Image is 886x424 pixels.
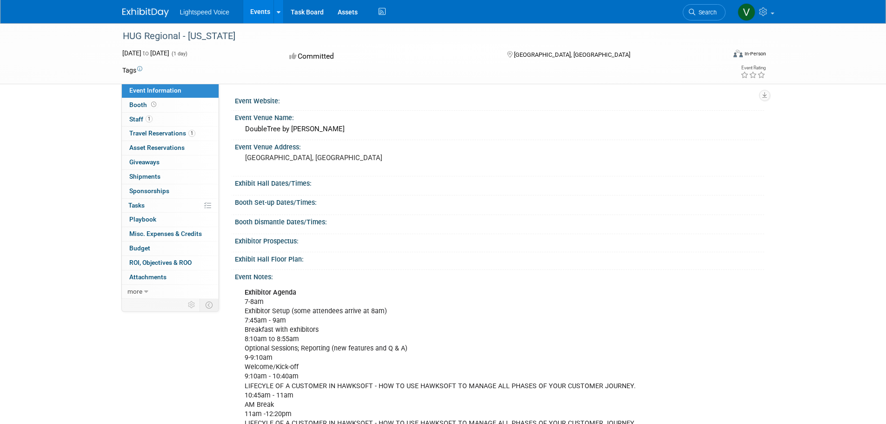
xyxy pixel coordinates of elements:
[286,48,492,65] div: Committed
[514,51,630,58] span: [GEOGRAPHIC_DATA], [GEOGRAPHIC_DATA]
[122,8,169,17] img: ExhibitDay
[129,87,181,94] span: Event Information
[122,213,219,227] a: Playbook
[235,270,764,282] div: Event Notes:
[122,256,219,270] a: ROI, Objectives & ROO
[122,155,219,169] a: Giveaways
[235,215,764,227] div: Booth Dismantle Dates/Times:
[127,288,142,295] span: more
[200,299,219,311] td: Toggle Event Tabs
[122,84,219,98] a: Event Information
[738,3,755,21] img: Veronika Perkowski
[122,199,219,213] a: Tasks
[235,195,764,207] div: Booth Set-up Dates/Times:
[149,101,158,108] span: Booth not reserved yet
[188,130,195,137] span: 1
[733,50,743,57] img: Format-Inperson.png
[129,115,153,123] span: Staff
[129,259,192,266] span: ROI, Objectives & ROO
[671,48,766,62] div: Event Format
[235,94,764,106] div: Event Website:
[235,252,764,264] div: Exhibit Hall Floor Plan:
[122,184,219,198] a: Sponsorships
[129,173,160,180] span: Shipments
[122,285,219,299] a: more
[129,244,150,252] span: Budget
[129,215,156,223] span: Playbook
[235,234,764,246] div: Exhibitor Prospectus:
[245,154,445,162] pre: [GEOGRAPHIC_DATA], [GEOGRAPHIC_DATA]
[695,9,717,16] span: Search
[245,289,296,296] b: Exhibitor Agenda
[122,170,219,184] a: Shipments
[184,299,200,311] td: Personalize Event Tab Strip
[122,49,169,57] span: [DATE] [DATE]
[122,141,219,155] a: Asset Reservations
[120,28,712,45] div: HUG Regional - [US_STATE]
[122,127,219,141] a: Travel Reservations1
[129,187,169,195] span: Sponsorships
[171,51,187,57] span: (1 day)
[128,202,145,209] span: Tasks
[146,115,153,122] span: 1
[180,8,230,16] span: Lightspeed Voice
[683,4,726,20] a: Search
[242,122,757,136] div: DoubleTree by [PERSON_NAME]
[235,176,764,188] div: Exhibit Hall Dates/Times:
[129,273,167,281] span: Attachments
[744,50,766,57] div: In-Person
[122,113,219,127] a: Staff1
[129,144,185,151] span: Asset Reservations
[122,242,219,256] a: Budget
[122,227,219,241] a: Misc. Expenses & Credits
[129,129,195,137] span: Travel Reservations
[235,140,764,152] div: Event Venue Address:
[740,66,766,70] div: Event Rating
[122,270,219,284] a: Attachments
[129,230,202,237] span: Misc. Expenses & Credits
[235,111,764,122] div: Event Venue Name:
[129,101,158,108] span: Booth
[129,158,160,166] span: Giveaways
[122,98,219,112] a: Booth
[122,66,142,75] td: Tags
[141,49,150,57] span: to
